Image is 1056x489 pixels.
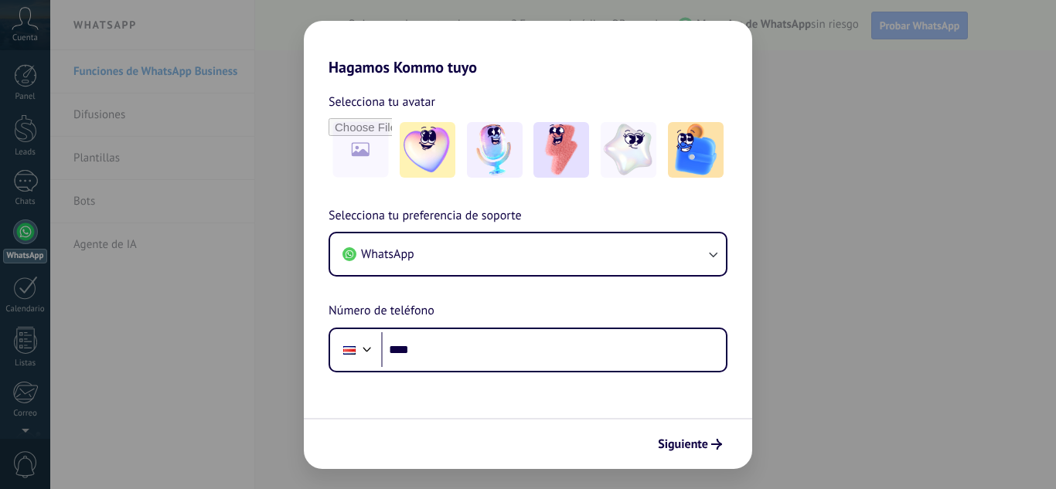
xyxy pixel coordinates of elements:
[361,246,414,262] span: WhatsApp
[668,122,724,178] img: -5.jpeg
[658,439,708,450] span: Siguiente
[329,92,435,112] span: Selecciona tu avatar
[329,301,434,321] span: Número de teléfono
[601,122,656,178] img: -4.jpeg
[329,206,522,226] span: Selecciona tu preferencia de soporte
[533,122,589,178] img: -3.jpeg
[467,122,523,178] img: -2.jpeg
[400,122,455,178] img: -1.jpeg
[651,431,729,457] button: Siguiente
[330,233,726,275] button: WhatsApp
[335,334,364,366] div: Costa Rica: + 506
[304,21,752,76] h2: Hagamos Kommo tuyo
